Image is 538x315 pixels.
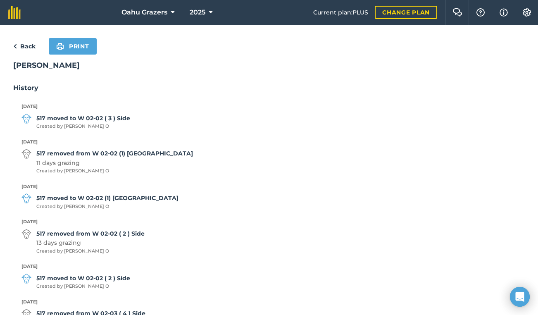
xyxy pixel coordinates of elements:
[21,149,31,159] img: svg+xml;base64,PD94bWwgdmVyc2lvbj0iMS4wIiBlbmNvZGluZz0idXRmLTgiPz4KPCEtLSBHZW5lcmF0b3I6IEFkb2JlIE...
[36,229,145,238] strong: 517 removed from W 02-02 ( 2 ) Side
[190,7,205,17] span: 2025
[13,41,36,51] a: Back
[36,248,145,255] span: Created by [PERSON_NAME] O
[313,8,368,17] span: Current plan : PLUS
[21,229,31,239] img: svg+xml;base64,PD94bWwgdmVyc2lvbj0iMS4wIiBlbmNvZGluZz0idXRmLTgiPz4KPCEtLSBHZW5lcmF0b3I6IEFkb2JlIE...
[36,193,179,203] strong: 517 moved to W 02-02 (1) [GEOGRAPHIC_DATA]
[452,8,462,17] img: Two speech bubbles overlapping with the left bubble in the forefront
[36,114,130,123] strong: 517 moved to W 02-02 ( 3 ) Side
[36,167,193,175] span: Created by [PERSON_NAME] O
[21,103,517,110] strong: [DATE]
[36,238,145,247] span: 13 days grazing
[8,6,21,19] img: fieldmargin Logo
[21,274,31,284] img: svg+xml;base64,PD94bWwgdmVyc2lvbj0iMS4wIiBlbmNvZGluZz0idXRmLTgiPz4KPCEtLSBHZW5lcmF0b3I6IEFkb2JlIE...
[36,274,130,283] strong: 517 moved to W 02-02 ( 2 ) Side
[36,283,130,290] span: Created by [PERSON_NAME] O
[13,41,17,51] img: svg+xml;base64,PHN2ZyB4bWxucz0iaHR0cDovL3d3dy53My5vcmcvMjAwMC9zdmciIHdpZHRoPSI5IiBoZWlnaHQ9IjI0Ii...
[21,193,31,203] img: svg+xml;base64,PD94bWwgdmVyc2lvbj0iMS4wIiBlbmNvZGluZz0idXRmLTgiPz4KPCEtLSBHZW5lcmF0b3I6IEFkb2JlIE...
[21,114,31,124] img: svg+xml;base64,PD94bWwgdmVyc2lvbj0iMS4wIiBlbmNvZGluZz0idXRmLTgiPz4KPCEtLSBHZW5lcmF0b3I6IEFkb2JlIE...
[21,138,517,146] strong: [DATE]
[121,7,167,17] span: Oahu Grazers
[21,263,517,270] strong: [DATE]
[510,287,530,307] div: Open Intercom Messenger
[36,203,179,210] span: Created by [PERSON_NAME] O
[476,8,486,17] img: A question mark icon
[21,183,517,191] strong: [DATE]
[13,83,525,93] h2: History
[500,7,508,17] img: svg+xml;base64,PHN2ZyB4bWxucz0iaHR0cDovL3d3dy53My5vcmcvMjAwMC9zdmciIHdpZHRoPSIxNyIgaGVpZ2h0PSIxNy...
[21,218,517,226] strong: [DATE]
[21,298,517,306] strong: [DATE]
[36,149,193,158] strong: 517 removed from W 02-02 (1) [GEOGRAPHIC_DATA]
[36,158,193,167] span: 11 days grazing
[522,8,532,17] img: A cog icon
[375,6,437,19] a: Change plan
[49,38,97,55] button: Print
[13,60,525,78] h1: [PERSON_NAME]
[56,41,64,51] img: svg+xml;base64,PHN2ZyB4bWxucz0iaHR0cDovL3d3dy53My5vcmcvMjAwMC9zdmciIHdpZHRoPSIxOSIgaGVpZ2h0PSIyNC...
[36,123,130,130] span: Created by [PERSON_NAME] O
